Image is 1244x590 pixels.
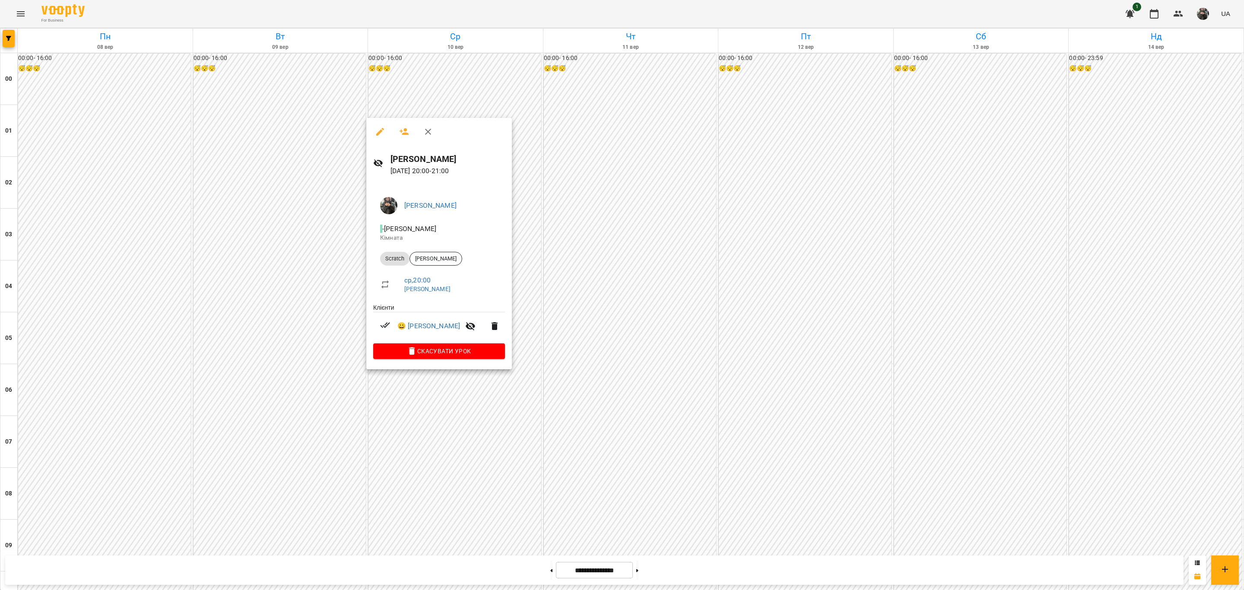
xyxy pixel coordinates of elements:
h6: [PERSON_NAME] [390,152,505,166]
span: - [PERSON_NAME] [380,225,438,233]
ul: Клієнти [373,303,505,343]
a: 😀 [PERSON_NAME] [397,321,460,331]
p: Кімната [380,234,498,242]
img: 8337ee6688162bb2290644e8745a615f.jpg [380,197,397,214]
span: Скасувати Урок [380,346,498,356]
span: Scratch [380,255,409,263]
svg: Візит сплачено [380,320,390,330]
div: [PERSON_NAME] [409,252,462,266]
a: [PERSON_NAME] [404,285,451,292]
a: [PERSON_NAME] [404,201,457,209]
button: Скасувати Урок [373,343,505,359]
span: [PERSON_NAME] [410,255,462,263]
a: ср , 20:00 [404,276,431,284]
p: [DATE] 20:00 - 21:00 [390,166,505,176]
